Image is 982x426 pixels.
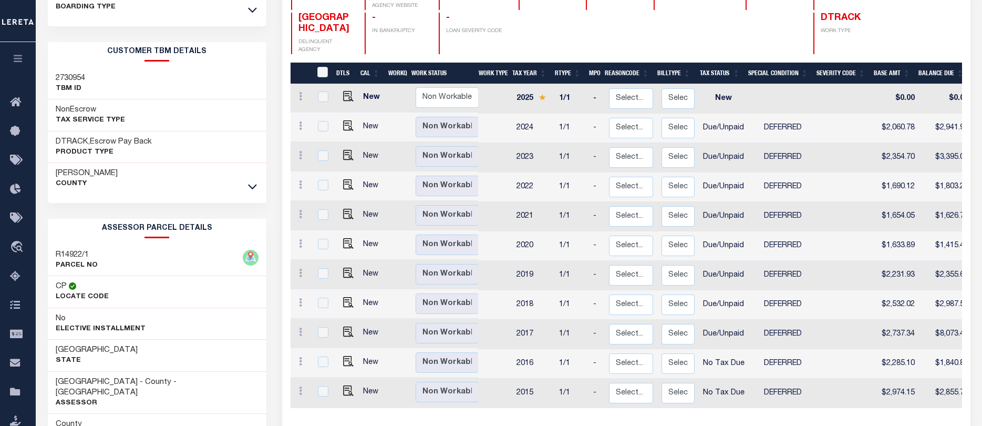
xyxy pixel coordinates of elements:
[359,378,388,407] td: New
[508,63,551,84] th: Tax Year: activate to sort column ascending
[555,349,589,379] td: 1/1
[372,2,426,10] p: AGENCY WEBSITE
[56,398,259,409] p: Assessor
[601,63,653,84] th: ReasonCode: activate to sort column ascending
[56,105,125,115] h3: NonEscrow
[446,13,450,23] span: -
[919,261,973,290] td: $2,355.63
[56,147,152,158] p: Product Type
[356,63,384,84] th: CAL: activate to sort column ascending
[474,63,508,84] th: Work Type
[589,320,605,349] td: -
[56,2,116,13] p: BOARDING TYPE
[359,113,388,142] td: New
[653,63,695,84] th: BillType: activate to sort column ascending
[512,320,555,349] td: 2017
[699,261,749,290] td: Due/Unpaid
[56,292,109,302] p: Locate Code
[764,242,802,249] span: DEFERRED
[919,349,973,379] td: $1,840.89
[56,377,259,398] h3: [GEOGRAPHIC_DATA] - County - [GEOGRAPHIC_DATA]
[589,261,605,290] td: -
[56,168,118,179] h3: [PERSON_NAME]
[764,154,802,161] span: DEFERRED
[589,84,605,114] td: -
[699,84,749,114] td: New
[699,290,749,320] td: Due/Unpaid
[512,231,555,261] td: 2020
[48,219,267,238] h2: ASSESSOR PARCEL DETAILS
[56,179,118,189] p: County
[914,63,968,84] th: Balance Due: activate to sort column ascending
[589,114,605,143] td: -
[539,94,546,101] img: Star.svg
[695,63,744,84] th: Tax Status: activate to sort column ascending
[555,173,589,202] td: 1/1
[298,38,352,54] p: DELINQUENT AGENCY
[56,260,98,271] p: PARCEL NO
[359,142,388,171] td: New
[589,173,605,202] td: -
[874,231,919,261] td: $1,633.89
[764,183,802,190] span: DEFERRED
[874,143,919,173] td: $2,354.70
[384,63,407,84] th: WorkQ
[56,313,66,324] h3: No
[551,63,585,84] th: RType: activate to sort column ascending
[555,143,589,173] td: 1/1
[56,281,67,292] h3: CP
[359,348,388,378] td: New
[764,330,802,338] span: DEFERRED
[874,173,919,202] td: $1,690.12
[744,63,812,84] th: Special Condition: activate to sort column ascending
[699,114,749,143] td: Due/Unpaid
[56,73,85,84] h3: 2730954
[919,379,973,408] td: $2,855.77
[512,261,555,290] td: 2019
[764,124,802,131] span: DEFERRED
[407,63,478,84] th: Work Status
[56,84,85,94] p: TBM ID
[919,143,973,173] td: $3,395.02
[699,320,749,349] td: Due/Unpaid
[555,379,589,408] td: 1/1
[699,379,749,408] td: No Tax Due
[764,360,802,367] span: DEFERRED
[512,143,555,173] td: 2023
[291,63,311,84] th: &nbsp;&nbsp;&nbsp;&nbsp;&nbsp;&nbsp;&nbsp;&nbsp;&nbsp;&nbsp;
[699,173,749,202] td: Due/Unpaid
[874,261,919,290] td: $2,231.93
[56,250,98,260] h3: R14922/1
[359,289,388,319] td: New
[555,114,589,143] td: 1/1
[512,349,555,379] td: 2016
[589,231,605,261] td: -
[359,260,388,289] td: New
[919,290,973,320] td: $2,987.53
[699,143,749,173] td: Due/Unpaid
[699,202,749,231] td: Due/Unpaid
[512,290,555,320] td: 2018
[512,84,555,114] td: 2025
[359,201,388,230] td: New
[359,171,388,201] td: New
[821,27,874,35] p: WORK TYPE
[764,271,802,279] span: DEFERRED
[919,231,973,261] td: $1,415.46
[311,63,332,84] th: &nbsp;
[359,83,388,113] td: New
[56,137,152,147] h3: DTRACK,Escrow Pay Back
[372,13,376,23] span: -
[555,202,589,231] td: 1/1
[812,63,870,84] th: Severity Code: activate to sort column ascending
[874,290,919,320] td: $2,532.02
[555,290,589,320] td: 1/1
[359,319,388,348] td: New
[446,27,506,35] p: LOAN SEVERITY CODE
[56,356,138,366] p: State
[874,379,919,408] td: $2,974.15
[870,63,914,84] th: Base Amt: activate to sort column ascending
[56,115,125,126] p: Tax Service Type
[874,202,919,231] td: $1,654.05
[56,324,146,334] p: Elective Installment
